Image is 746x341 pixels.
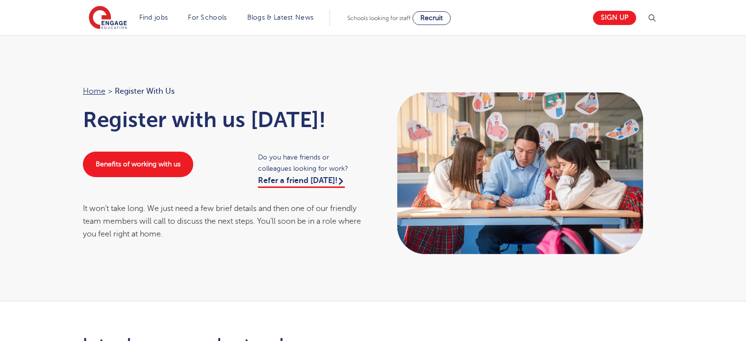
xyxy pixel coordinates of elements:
[83,152,193,177] a: Benefits of working with us
[139,14,168,21] a: Find jobs
[593,11,636,25] a: Sign up
[420,14,443,22] span: Recruit
[83,87,105,96] a: Home
[83,85,363,98] nav: breadcrumb
[83,107,363,132] h1: Register with us [DATE]!
[188,14,227,21] a: For Schools
[83,202,363,241] div: It won’t take long. We just need a few brief details and then one of our friendly team members wi...
[108,87,112,96] span: >
[258,152,363,174] span: Do you have friends or colleagues looking for work?
[347,15,411,22] span: Schools looking for staff
[89,6,127,30] img: Engage Education
[247,14,314,21] a: Blogs & Latest News
[412,11,451,25] a: Recruit
[258,176,345,188] a: Refer a friend [DATE]!
[115,85,175,98] span: Register with us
